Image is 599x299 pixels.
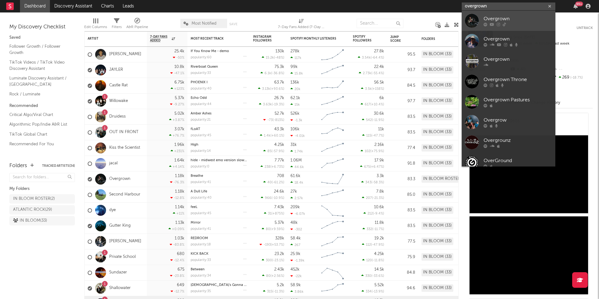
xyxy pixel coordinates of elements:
div: Jump Score [390,35,406,43]
span: +10.4 % [371,103,383,106]
div: ( ) [263,149,284,153]
span: +9.59 % [271,228,283,231]
input: Search for artists [462,2,555,10]
div: 44.6k [290,165,304,169]
div: PHOENIX I [191,81,247,84]
svg: Chart title [319,156,347,171]
div: 526k [290,112,299,116]
div: Echo Odd [191,96,247,100]
div: 83.5 [390,129,415,136]
div: popularity: 40 [191,87,212,90]
div: 106k [290,127,299,131]
div: 7-Day Fans Added (7-Day Fans Added) [278,23,325,31]
a: [PERSON_NAME] [109,239,141,244]
a: Second Harbour [109,192,140,197]
div: 31k [290,143,297,147]
div: -50 % [173,55,184,60]
div: Riverboat Queen [191,65,247,69]
span: 542 [366,118,372,122]
span: 617 [365,103,370,106]
a: Kiss the Scientist [109,145,140,151]
input: Search for folders... [9,173,75,182]
div: 278k [290,49,299,53]
a: Echo Odd [191,96,207,100]
span: -9.4 % [374,212,383,215]
div: -9.27 % [170,102,184,106]
span: -10.9 % [272,196,283,200]
div: fLoAT [191,128,247,131]
div: 209k [290,205,300,209]
div: ( ) [261,165,284,169]
div: popularity: 41 [191,227,211,231]
div: 708 [277,174,284,178]
div: 24.6k [274,190,284,194]
span: 3.13k [262,87,270,91]
button: Untrack [577,25,593,31]
div: Spotify Followers [353,35,375,42]
svg: Chart title [319,125,347,140]
div: 7-Day Fans Added (7-Day Fans Added) [278,16,325,34]
div: 136k [290,80,299,84]
span: -55.4 % [372,72,383,75]
a: feeL [191,205,197,209]
div: popularity: 33 [191,71,211,75]
span: 1.4k [264,134,270,137]
div: 5.37k [175,96,184,100]
a: IN BLOOM(33) [9,216,75,225]
span: -19.3 % [273,103,283,106]
button: 99+ [573,4,578,9]
a: dye [109,208,116,213]
a: Shallowater [109,286,131,291]
span: 31 [268,212,271,215]
div: 20k [290,87,300,91]
a: Overgrown [462,31,555,51]
div: ( ) [262,55,284,60]
div: 18.4k [290,181,303,185]
div: ( ) [361,149,384,153]
div: 30.6k [374,112,384,116]
div: 91.8 [390,160,415,167]
div: 93.7 [390,66,415,74]
div: IN BLOOM (33) [421,206,453,214]
svg: Chart title [319,140,347,156]
div: High [191,143,247,147]
span: 343 [365,181,371,184]
a: Amber Ashes [191,112,212,115]
a: Overgrown [462,11,555,31]
div: IN BLOOM (33) [421,113,453,120]
div: +4.14 % [169,165,184,169]
div: -302 [290,227,302,231]
a: Willowake [109,99,128,104]
div: 85.0 [390,191,415,199]
a: [DEMOGRAPHIC_DATA]'s Gonna Give You a Million Dollars [191,283,285,287]
div: A Dull Life [191,190,247,193]
span: 212 [368,212,373,215]
svg: Chart title [319,109,347,125]
button: Tracked Artists(34) [42,164,75,167]
a: Recommended For You [9,141,69,147]
input: Search... [357,19,403,28]
div: +123 % [171,87,184,91]
span: -18.7 % [569,76,583,80]
div: -76.3 % [170,180,184,184]
div: 3.3k [377,174,384,178]
div: Edit Columns [84,16,107,34]
div: IN BLOOM (33) [421,128,453,136]
div: Amber Ashes [191,112,247,115]
a: Overgrown [462,51,555,71]
div: 48k [290,221,298,225]
div: If You Know Me - demo [191,50,247,53]
div: 11k [378,127,384,131]
div: 1.18k [175,190,184,194]
div: 62.1k [290,96,300,100]
span: -11.9 % [373,118,383,122]
div: 7.8k [376,190,384,194]
a: Mirror [191,221,201,224]
span: +93.6 % [271,87,283,91]
svg: Chart title [319,234,347,249]
a: REDROOM [191,237,208,240]
div: 97.7 [390,98,415,105]
div: 2.57k [290,196,303,200]
span: +158 % [373,87,383,91]
a: Rock / Luminate [9,91,69,98]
